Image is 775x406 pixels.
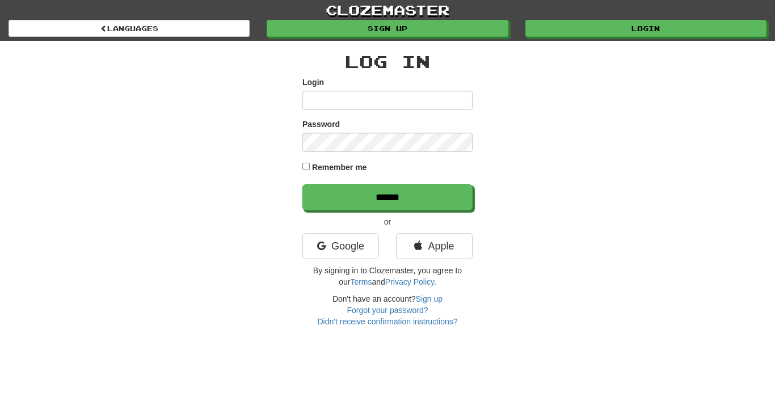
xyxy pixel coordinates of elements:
p: or [302,216,473,227]
a: Apple [396,233,473,259]
a: Google [302,233,379,259]
div: Don't have an account? [302,293,473,327]
label: Remember me [312,162,367,173]
a: Terms [350,277,372,286]
a: Forgot your password? [347,306,428,315]
a: Sign up [416,294,443,303]
a: Didn't receive confirmation instructions? [317,317,457,326]
h2: Log In [302,52,473,71]
label: Login [302,77,324,88]
p: By signing in to Clozemaster, you agree to our and . [302,265,473,287]
label: Password [302,119,340,130]
a: Sign up [267,20,508,37]
a: Privacy Policy [385,277,434,286]
a: Languages [9,20,250,37]
a: Login [525,20,766,37]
